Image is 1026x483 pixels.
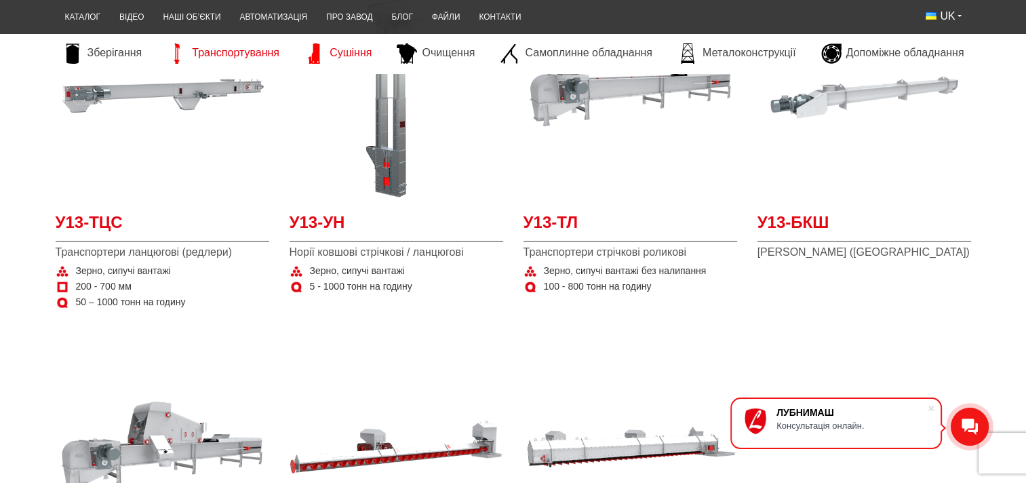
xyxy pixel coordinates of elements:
[76,265,171,278] span: Зерно, сипучі вантажі
[757,245,971,260] span: [PERSON_NAME] ([GEOGRAPHIC_DATA])
[422,45,475,60] span: Очищення
[926,12,936,20] img: Українська
[814,43,971,64] a: Допоміжне обладнання
[310,280,412,294] span: 5 - 1000 тонн на годину
[469,4,530,31] a: Контакти
[110,4,153,31] a: Відео
[916,4,970,28] button: UK
[846,45,964,60] span: Допоміжне обладнання
[230,4,317,31] a: Автоматизація
[544,265,707,278] span: Зерно, сипучі вантажі без налипання
[757,211,971,241] a: У13-БКШ
[76,296,186,309] span: 50 – 1000 тонн на годину
[56,4,110,31] a: Каталог
[382,4,422,31] a: Блог
[493,43,658,64] a: Самоплинне обладнання
[310,265,405,278] span: Зерно, сипучі вантажі
[153,4,230,31] a: Наші об’єкти
[330,45,372,60] span: Сушіння
[940,9,955,24] span: UK
[56,211,269,241] a: У13-ТЦС
[544,280,652,294] span: 100 - 800 тонн на годину
[317,4,382,31] a: Про завод
[776,407,927,418] div: ЛУБНИМАШ
[76,280,132,294] span: 200 - 700 мм
[87,45,142,60] span: Зберігання
[192,45,279,60] span: Транспортування
[703,45,795,60] span: Металоконструкції
[56,245,269,260] span: Транспортери ланцюгові (редлери)
[290,245,503,260] span: Норії ковшові стрічкові / ланцюгові
[290,211,503,241] a: У13-УН
[525,45,652,60] span: Самоплинне обладнання
[422,4,470,31] a: Файли
[524,211,737,241] a: У13-ТЛ
[56,43,149,64] a: Зберігання
[160,43,286,64] a: Транспортування
[776,421,927,431] div: Консультація онлайн.
[390,43,481,64] a: Очищення
[524,245,737,260] span: Транспортери стрічкові роликові
[671,43,802,64] a: Металоконструкції
[298,43,378,64] a: Сушіння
